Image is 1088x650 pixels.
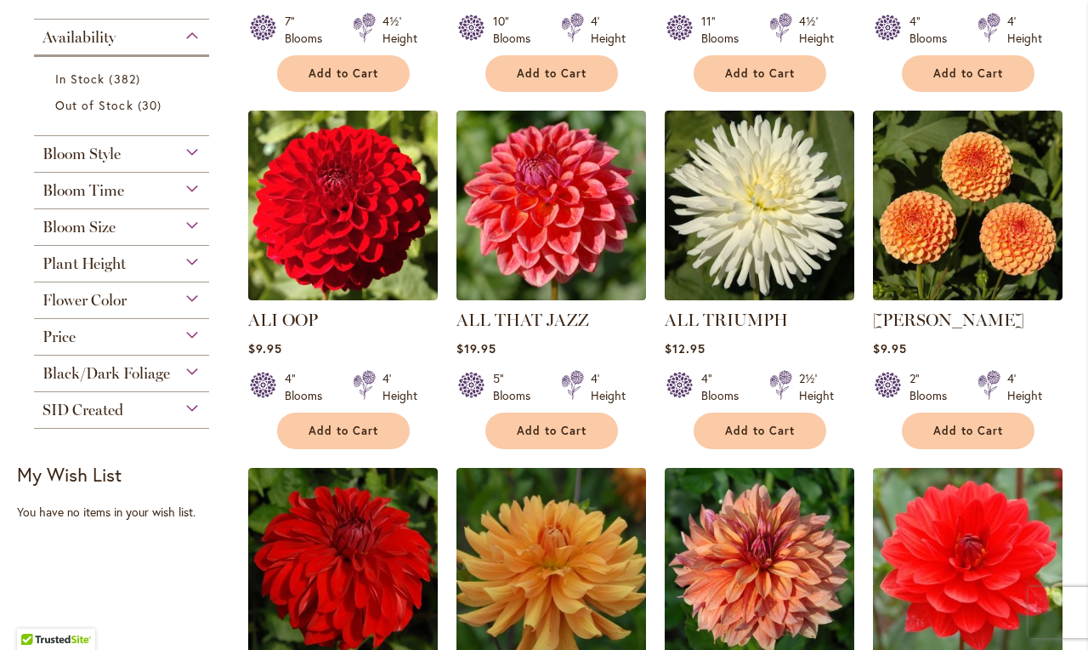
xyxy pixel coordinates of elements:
[591,370,626,404] div: 4' Height
[382,370,417,404] div: 4' Height
[1007,13,1042,47] div: 4' Height
[902,55,1034,92] button: Add to Cart
[42,181,124,200] span: Bloom Time
[285,13,332,47] div: 7" Blooms
[42,291,127,310] span: Flower Color
[309,66,378,81] span: Add to Cart
[17,462,122,487] strong: My Wish List
[485,55,618,92] button: Add to Cart
[138,96,166,114] span: 30
[485,413,618,449] button: Add to Cart
[309,424,378,438] span: Add to Cart
[517,424,586,438] span: Add to Cart
[55,97,133,113] span: Out of Stock
[493,370,541,404] div: 5" Blooms
[42,328,76,346] span: Price
[285,370,332,404] div: 4" Blooms
[42,218,116,237] span: Bloom Size
[456,340,496,356] span: $19.95
[725,66,795,81] span: Add to Cart
[517,66,586,81] span: Add to Cart
[873,310,1024,330] a: [PERSON_NAME]
[665,310,788,330] a: ALL TRIUMPH
[873,288,1062,304] a: AMBER QUEEN
[665,340,705,356] span: $12.95
[799,370,834,404] div: 2½' Height
[109,70,144,88] span: 382
[873,340,907,356] span: $9.95
[277,55,410,92] button: Add to Cart
[13,590,60,637] iframe: Launch Accessibility Center
[17,504,236,521] div: You have no items in your wish list.
[933,424,1003,438] span: Add to Cart
[725,424,795,438] span: Add to Cart
[55,96,192,114] a: Out of Stock 30
[456,111,646,300] img: ALL THAT JAZZ
[277,413,410,449] button: Add to Cart
[248,310,318,330] a: ALI OOP
[55,71,105,87] span: In Stock
[873,111,1062,300] img: AMBER QUEEN
[493,13,541,47] div: 10" Blooms
[909,13,957,47] div: 4" Blooms
[701,13,749,47] div: 11" Blooms
[456,288,646,304] a: ALL THAT JAZZ
[591,13,626,47] div: 4' Height
[42,364,170,383] span: Black/Dark Foliage
[665,288,854,304] a: ALL TRIUMPH
[55,70,192,88] a: In Stock 382
[694,55,826,92] button: Add to Cart
[456,310,589,330] a: ALL THAT JAZZ
[933,66,1003,81] span: Add to Cart
[701,370,749,404] div: 4" Blooms
[248,111,438,300] img: ALI OOP
[248,288,438,304] a: ALI OOP
[909,370,957,404] div: 2" Blooms
[42,254,126,273] span: Plant Height
[799,13,834,47] div: 4½' Height
[694,413,826,449] button: Add to Cart
[1007,370,1042,404] div: 4' Height
[42,28,116,47] span: Availability
[665,111,854,300] img: ALL TRIUMPH
[382,13,417,47] div: 4½' Height
[248,340,282,356] span: $9.95
[902,413,1034,449] button: Add to Cart
[42,145,121,163] span: Bloom Style
[42,401,123,419] span: SID Created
